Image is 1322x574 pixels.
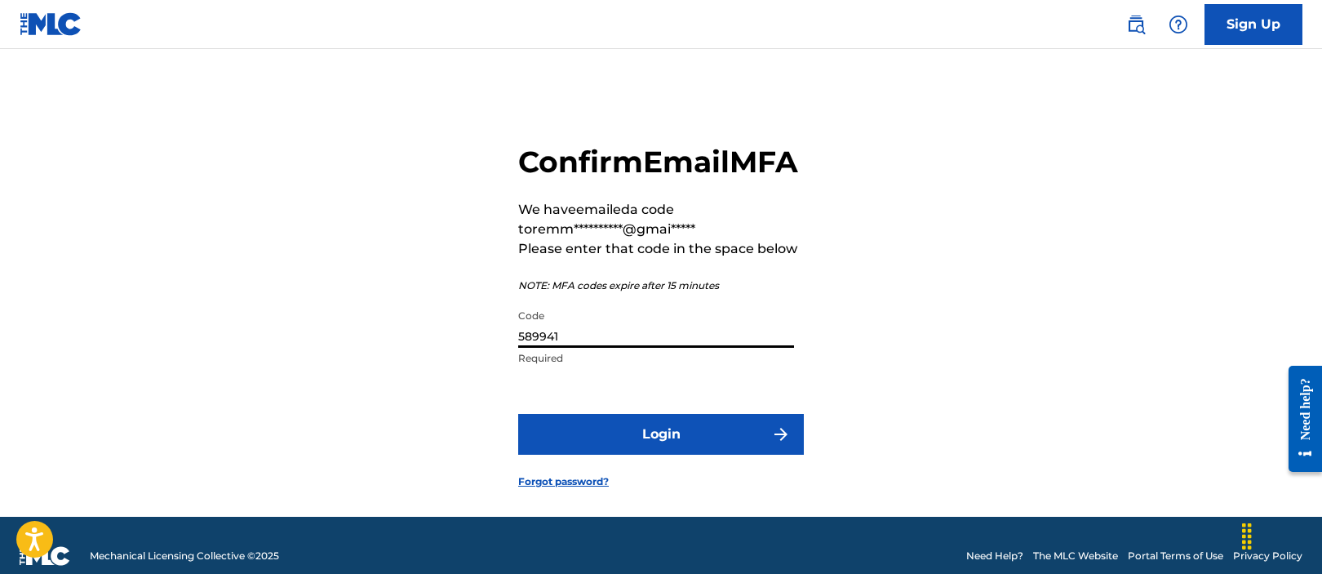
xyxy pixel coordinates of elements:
[518,278,804,293] p: NOTE: MFA codes expire after 15 minutes
[518,351,794,366] p: Required
[1033,549,1118,563] a: The MLC Website
[1120,8,1152,41] a: Public Search
[90,549,279,563] span: Mechanical Licensing Collective © 2025
[20,12,82,36] img: MLC Logo
[518,474,609,489] a: Forgot password?
[1276,354,1322,485] iframe: Resource Center
[966,549,1023,563] a: Need Help?
[1128,549,1223,563] a: Portal Terms of Use
[1240,496,1322,574] iframe: Chat Widget
[20,546,70,566] img: logo
[1234,512,1260,561] div: Drag
[771,425,791,444] img: f7272a7cc735f4ea7f67.svg
[1126,15,1146,34] img: search
[518,414,804,455] button: Login
[1162,8,1195,41] div: Help
[518,239,804,259] p: Please enter that code in the space below
[1169,15,1188,34] img: help
[1233,549,1302,563] a: Privacy Policy
[1204,4,1302,45] a: Sign Up
[518,144,804,180] h2: Confirm Email MFA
